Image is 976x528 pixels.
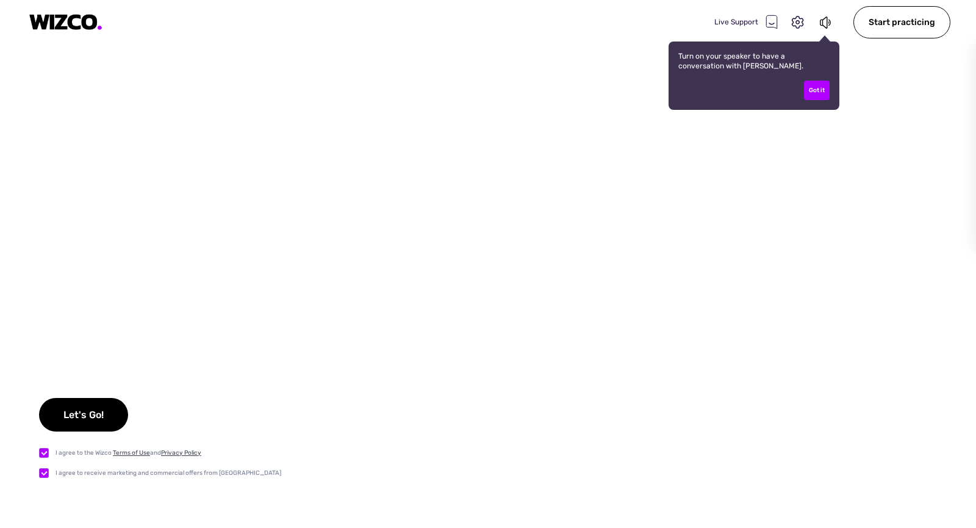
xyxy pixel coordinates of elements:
div: Got it [804,81,830,100]
a: Privacy Policy [161,449,201,457]
a: Terms of Use [113,449,150,457]
img: logo [29,14,102,31]
div: Turn on your speaker to have a conversation with [PERSON_NAME]. [669,42,839,110]
div: I agree to receive marketing and commercial offers from [GEOGRAPHIC_DATA] [56,468,281,478]
div: I agree to the Wizco and [56,448,201,458]
div: Live Support [714,15,778,29]
div: Start practicing [853,6,950,38]
div: Let's Go! [39,398,128,432]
